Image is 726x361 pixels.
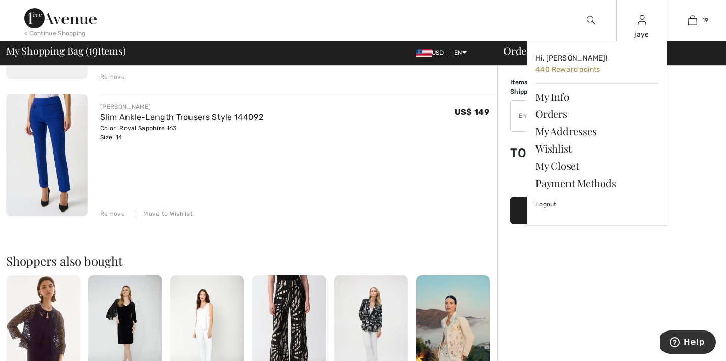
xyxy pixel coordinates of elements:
[416,49,432,57] img: US Dollar
[535,192,658,217] a: Logout
[510,136,561,170] td: Total
[535,88,658,105] a: My Info
[100,102,263,111] div: [PERSON_NAME]
[510,78,561,87] td: Items ( )
[688,14,697,26] img: My Bag
[535,105,658,123] a: Orders
[24,28,86,38] div: < Continue Shopping
[617,29,667,40] div: jaye
[702,16,709,25] span: 19
[100,209,125,218] div: Remove
[100,124,263,142] div: Color: Royal Sapphire 163 Size: 14
[454,49,467,56] span: EN
[100,112,263,122] a: Slim Ankle-Length Trousers Style 144092
[491,46,720,56] div: Order Summary
[455,107,489,117] span: US$ 149
[135,209,193,218] div: Move to Wishlist
[24,8,97,28] img: 1ère Avenue
[535,123,658,140] a: My Addresses
[535,140,658,157] a: Wishlist
[6,255,497,267] h2: Shoppers also bought
[660,330,716,356] iframe: Opens a widget where you can find more information
[511,101,634,131] input: Promo code
[510,87,561,96] td: Shipping
[89,43,98,56] span: 19
[510,170,662,193] iframe: PayPal-paypal
[587,14,595,26] img: search the website
[638,14,646,26] img: My Info
[535,54,607,63] span: Hi, [PERSON_NAME]!
[535,49,658,79] a: Hi, [PERSON_NAME]! 440 Reward points
[638,15,646,25] a: Sign In
[535,157,658,174] a: My Closet
[535,65,601,74] span: 440 Reward points
[6,94,88,216] img: Slim Ankle-Length Trousers Style 144092
[6,46,126,56] span: My Shopping Bag ( Items)
[100,72,125,81] div: Remove
[535,174,658,192] a: Payment Methods
[510,197,662,224] button: Proceed to Payment
[668,14,717,26] a: 19
[416,49,448,56] span: USD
